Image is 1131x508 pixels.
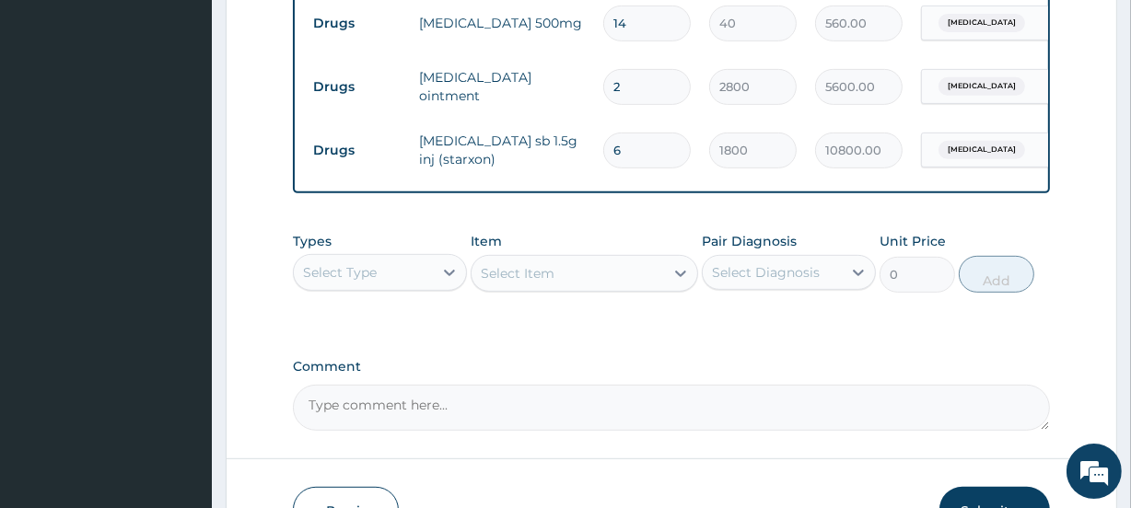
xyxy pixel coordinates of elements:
[712,263,820,282] div: Select Diagnosis
[410,59,594,114] td: [MEDICAL_DATA] ointment
[293,234,332,249] label: Types
[302,9,346,53] div: Minimize live chat window
[9,324,351,388] textarea: Type your message and hit 'Enter'
[410,122,594,178] td: [MEDICAL_DATA] sb 1.5g inj (starxon)
[34,92,75,138] img: d_794563401_company_1708531726252_794563401
[702,232,797,250] label: Pair Diagnosis
[107,143,254,329] span: We're online!
[293,359,1049,375] label: Comment
[410,5,594,41] td: [MEDICAL_DATA] 500mg
[939,77,1025,96] span: [MEDICAL_DATA]
[303,263,377,282] div: Select Type
[939,14,1025,32] span: [MEDICAL_DATA]
[304,133,410,167] td: Drugs
[96,103,309,127] div: Chat with us now
[959,256,1034,293] button: Add
[304,70,410,104] td: Drugs
[304,6,410,40] td: Drugs
[471,232,502,250] label: Item
[880,232,946,250] label: Unit Price
[939,141,1025,159] span: [MEDICAL_DATA]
